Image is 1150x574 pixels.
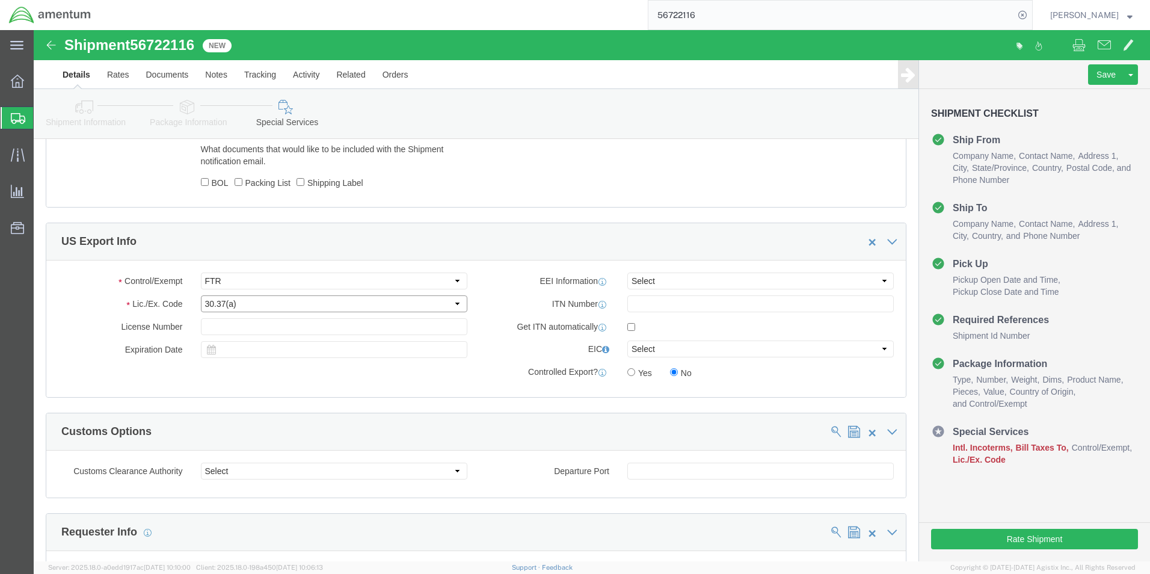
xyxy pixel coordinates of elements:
span: Client: 2025.18.0-198a450 [196,564,323,571]
span: [DATE] 10:10:00 [144,564,191,571]
img: logo [8,6,91,24]
iframe: FS Legacy Container [34,30,1150,561]
span: Claudia Fernandez [1050,8,1119,22]
a: Support [512,564,542,571]
span: Copyright © [DATE]-[DATE] Agistix Inc., All Rights Reserved [950,563,1136,573]
a: Feedback [542,564,573,571]
input: Search for shipment number, reference number [648,1,1014,29]
span: Server: 2025.18.0-a0edd1917ac [48,564,191,571]
button: [PERSON_NAME] [1050,8,1133,22]
span: [DATE] 10:06:13 [276,564,323,571]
